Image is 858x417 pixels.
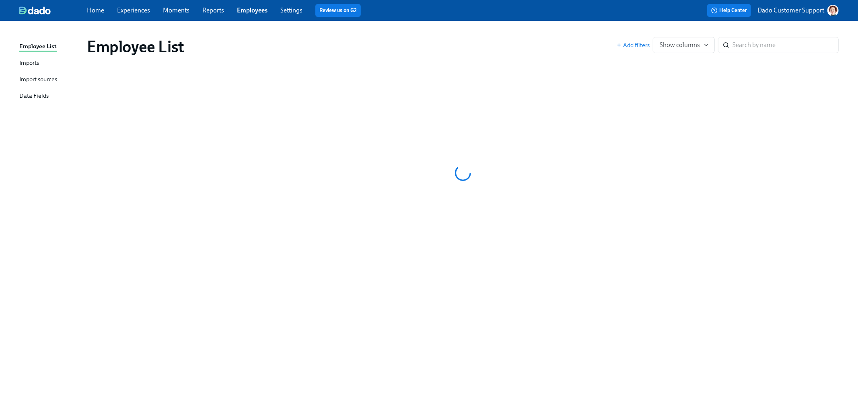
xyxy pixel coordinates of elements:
p: Dado Customer Support [757,6,824,15]
a: Data Fields [19,91,80,101]
a: Employees [237,6,267,14]
a: Import sources [19,75,80,85]
button: Dado Customer Support [757,5,839,16]
a: Review us on G2 [319,6,357,14]
a: Employee List [19,42,80,52]
button: Show columns [653,37,715,53]
a: Experiences [117,6,150,14]
button: Review us on G2 [315,4,361,17]
input: Search by name [732,37,839,53]
a: Reports [202,6,224,14]
img: dado [19,6,51,14]
div: Imports [19,58,39,68]
button: Help Center [707,4,751,17]
img: AATXAJw-nxTkv1ws5kLOi-TQIsf862R-bs_0p3UQSuGH=s96-c [827,5,839,16]
a: Settings [280,6,302,14]
div: Import sources [19,75,57,85]
button: Add filters [617,41,650,49]
span: Help Center [711,6,747,14]
div: Employee List [19,42,57,52]
a: dado [19,6,87,14]
a: Imports [19,58,80,68]
span: Show columns [660,41,708,49]
a: Moments [163,6,189,14]
div: Data Fields [19,91,49,101]
h1: Employee List [87,37,184,56]
a: Home [87,6,104,14]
